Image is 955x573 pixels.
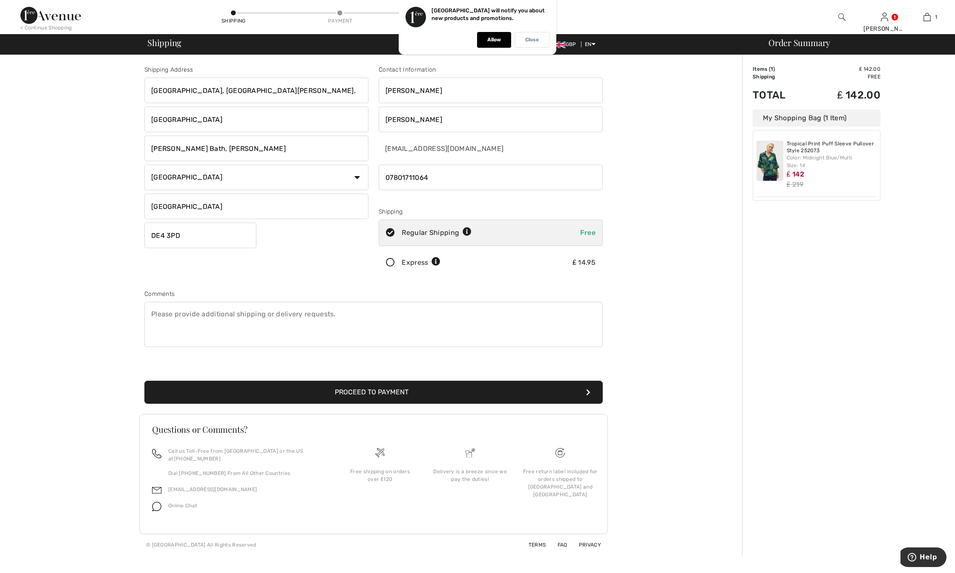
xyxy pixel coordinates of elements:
a: Privacy [569,542,601,548]
div: Payment [328,17,353,25]
input: Last name [379,107,603,132]
td: ₤ 142.00 [808,81,880,110]
div: © [GEOGRAPHIC_DATA] All Rights Reserved [146,541,256,549]
input: First name [379,78,603,103]
span: Online Chat [168,503,197,509]
a: [EMAIL_ADDRESS][DOMAIN_NAME] [168,486,257,492]
input: Zip/Postal Code [144,223,256,248]
a: Terms [518,542,546,548]
span: Free [580,229,595,237]
td: Items ( ) [753,65,808,73]
a: 1 [906,12,948,22]
img: search the website [838,12,846,22]
td: Shipping [753,73,808,81]
div: Regular Shipping [402,228,472,238]
img: Tropical Print Puff Sleeve Pullover Style 252073 [757,141,783,181]
h3: Questions or Comments? [152,425,595,434]
span: 1 [935,13,937,21]
img: call [152,449,161,458]
input: City [144,136,368,161]
div: Free shipping on orders over ₤120 [342,468,418,483]
div: < Continue Shopping [20,24,72,32]
p: Close [525,37,539,43]
td: ₤ 142.00 [808,65,880,73]
td: Total [753,81,808,110]
img: 1ère Avenue [20,7,81,24]
div: Free return label included for orders shipped to [GEOGRAPHIC_DATA] and [GEOGRAPHIC_DATA] [522,468,598,498]
p: Call us Toll-Free from [GEOGRAPHIC_DATA] or the US at [168,447,325,463]
p: Allow [487,37,501,43]
iframe: Opens a widget where you can find more information [900,547,946,569]
span: EN [585,41,595,47]
button: Proceed to Payment [144,381,603,404]
img: Free shipping on orders over &#8356;120 [375,448,385,457]
div: My Shopping Bag (1 Item) [753,110,880,127]
a: [PHONE_NUMBER] [174,456,221,462]
img: My Bag [923,12,931,22]
div: Delivery is a breeze since we pay the duties! [432,468,509,483]
img: My Info [881,12,888,22]
a: Sign In [881,13,888,21]
p: [GEOGRAPHIC_DATA] will notify you about new products and promotions. [431,7,545,21]
div: Contact Information [379,65,603,74]
s: ₤ 219 [787,180,803,188]
div: Shipping Address [144,65,368,74]
img: Free shipping on orders over &#8356;120 [555,448,565,457]
input: Mobile [379,165,603,190]
a: FAQ [547,542,567,548]
td: Free [808,73,880,81]
div: Order Summary [758,38,950,47]
img: email [152,486,161,495]
input: Address line 1 [144,78,368,103]
img: Delivery is a breeze since we pay the duties! [466,448,475,457]
span: GBP [552,41,580,47]
img: chat [152,502,161,511]
img: UK Pound [552,41,566,48]
span: Shipping [147,38,181,47]
div: [PERSON_NAME] [863,24,905,33]
p: Dial [PHONE_NUMBER] From All Other Countries [168,469,325,477]
div: Color: Midnight Blue/Multi Size: 14 [787,154,877,169]
div: Shipping [221,17,246,25]
div: ₤ 14.95 [572,258,595,268]
div: Express [402,258,440,268]
span: 1 [771,66,773,72]
span: ₤ 142 [787,170,804,178]
a: Tropical Print Puff Sleeve Pullover Style 252073 [787,141,877,154]
input: E-mail [379,136,547,161]
input: State/Province [144,194,368,219]
div: Comments [144,289,603,298]
input: Address line 2 [144,107,368,132]
div: Shipping [379,207,603,216]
